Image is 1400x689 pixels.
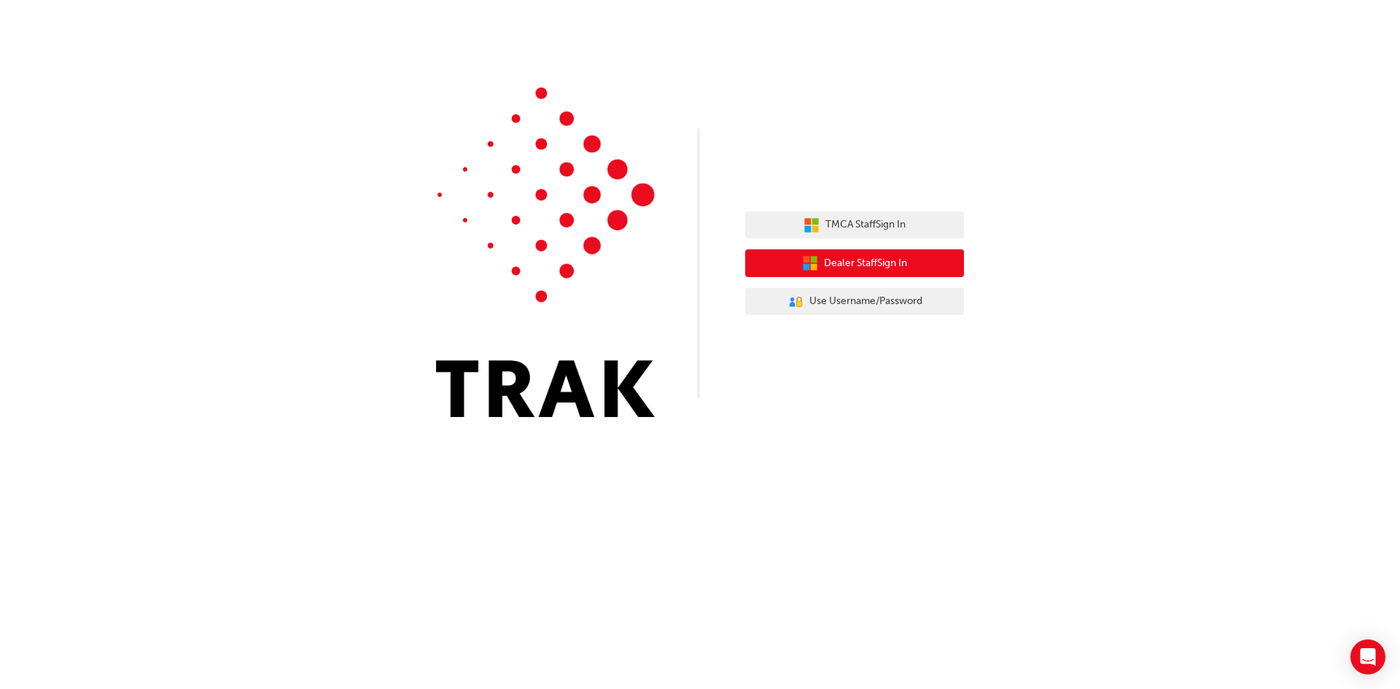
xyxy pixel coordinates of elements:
button: TMCA StaffSign In [745,211,964,239]
span: Use Username/Password [809,293,922,310]
img: Trak [436,87,655,417]
span: Dealer Staff Sign In [824,255,907,272]
div: Open Intercom Messenger [1350,639,1385,674]
span: TMCA Staff Sign In [825,217,906,233]
button: Dealer StaffSign In [745,249,964,277]
button: Use Username/Password [745,288,964,316]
